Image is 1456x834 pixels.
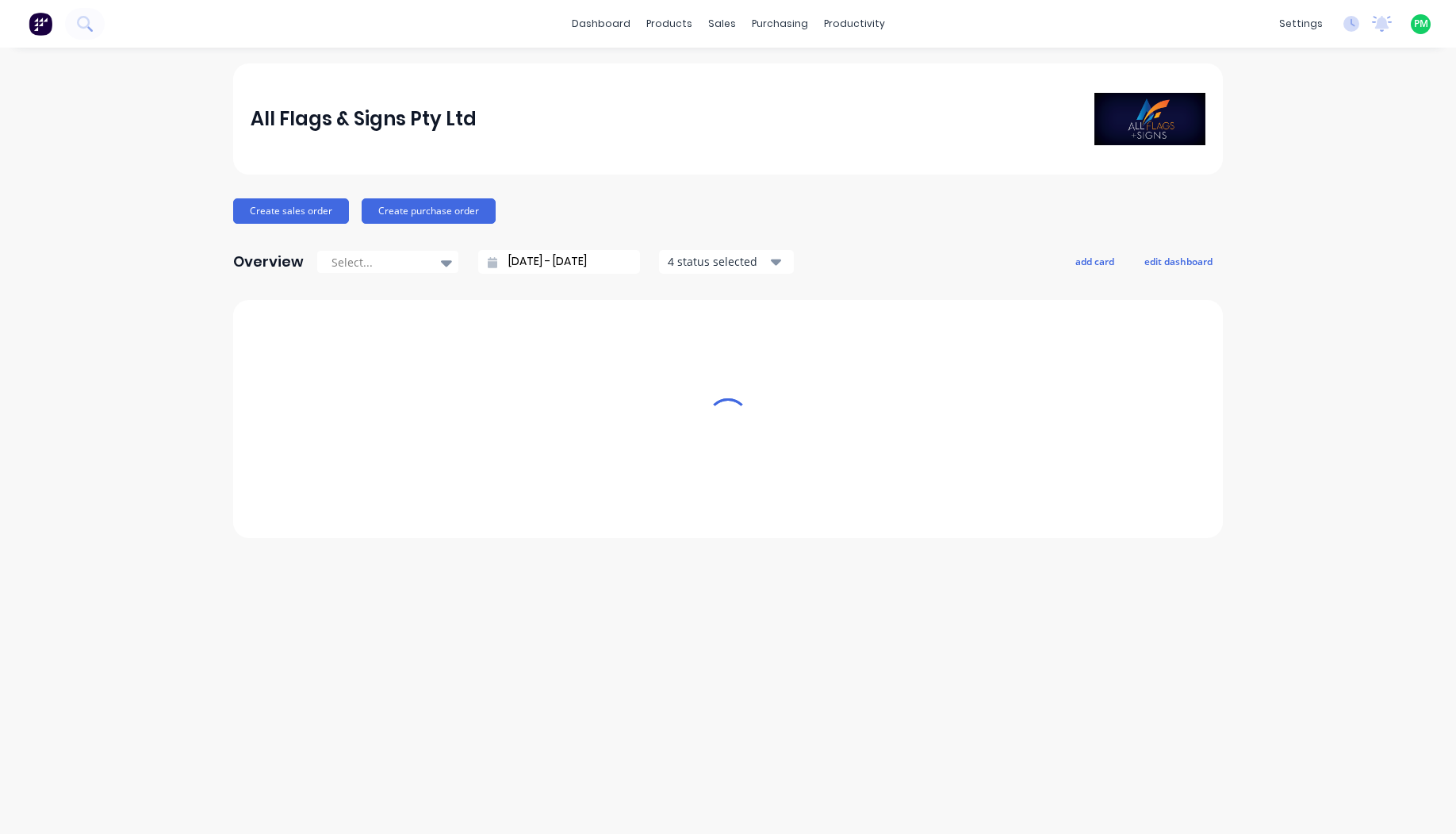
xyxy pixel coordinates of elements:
div: All Flags & Signs Pty Ltd [251,103,477,135]
img: All Flags & Signs Pty Ltd [1094,93,1205,145]
a: dashboard [564,12,638,36]
img: Factory [29,12,52,36]
button: Create sales order [233,198,349,224]
button: 4 status selected [659,250,794,274]
span: PM [1414,17,1428,31]
div: sales [700,12,744,36]
div: 4 status selected [668,253,768,270]
div: purchasing [744,12,816,36]
button: add card [1065,251,1125,271]
div: settings [1271,12,1331,36]
div: products [638,12,700,36]
button: Create purchase order [362,198,496,224]
button: edit dashboard [1134,251,1223,271]
div: productivity [816,12,893,36]
div: Overview [233,246,304,278]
